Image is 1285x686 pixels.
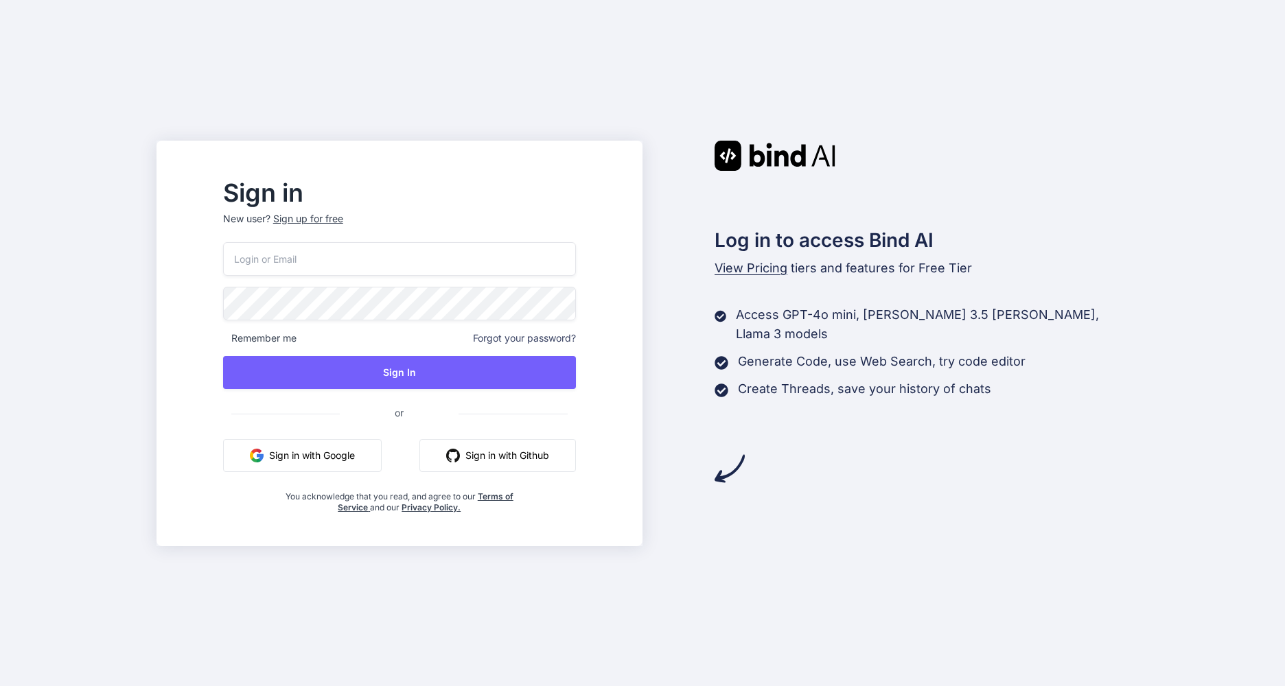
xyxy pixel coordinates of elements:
[736,305,1128,344] p: Access GPT-4o mini, [PERSON_NAME] 3.5 [PERSON_NAME], Llama 3 models
[715,261,787,275] span: View Pricing
[338,491,513,512] a: Terms of Service
[223,242,576,276] input: Login or Email
[223,331,297,345] span: Remember me
[223,439,382,472] button: Sign in with Google
[273,212,343,226] div: Sign up for free
[340,396,459,429] span: or
[223,212,576,242] p: New user?
[402,502,461,512] a: Privacy Policy.
[250,449,264,462] img: google
[223,182,576,204] h2: Sign in
[281,483,517,513] div: You acknowledge that you read, and agree to our and our
[473,331,576,345] span: Forgot your password?
[738,379,991,399] p: Create Threads, save your history of chats
[715,226,1129,255] h2: Log in to access Bind AI
[223,356,576,389] button: Sign In
[446,449,460,462] img: github
[738,352,1026,371] p: Generate Code, use Web Search, try code editor
[419,439,576,472] button: Sign in with Github
[715,453,745,484] img: arrow
[715,259,1129,278] p: tiers and features for Free Tier
[715,141,835,171] img: Bind AI logo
